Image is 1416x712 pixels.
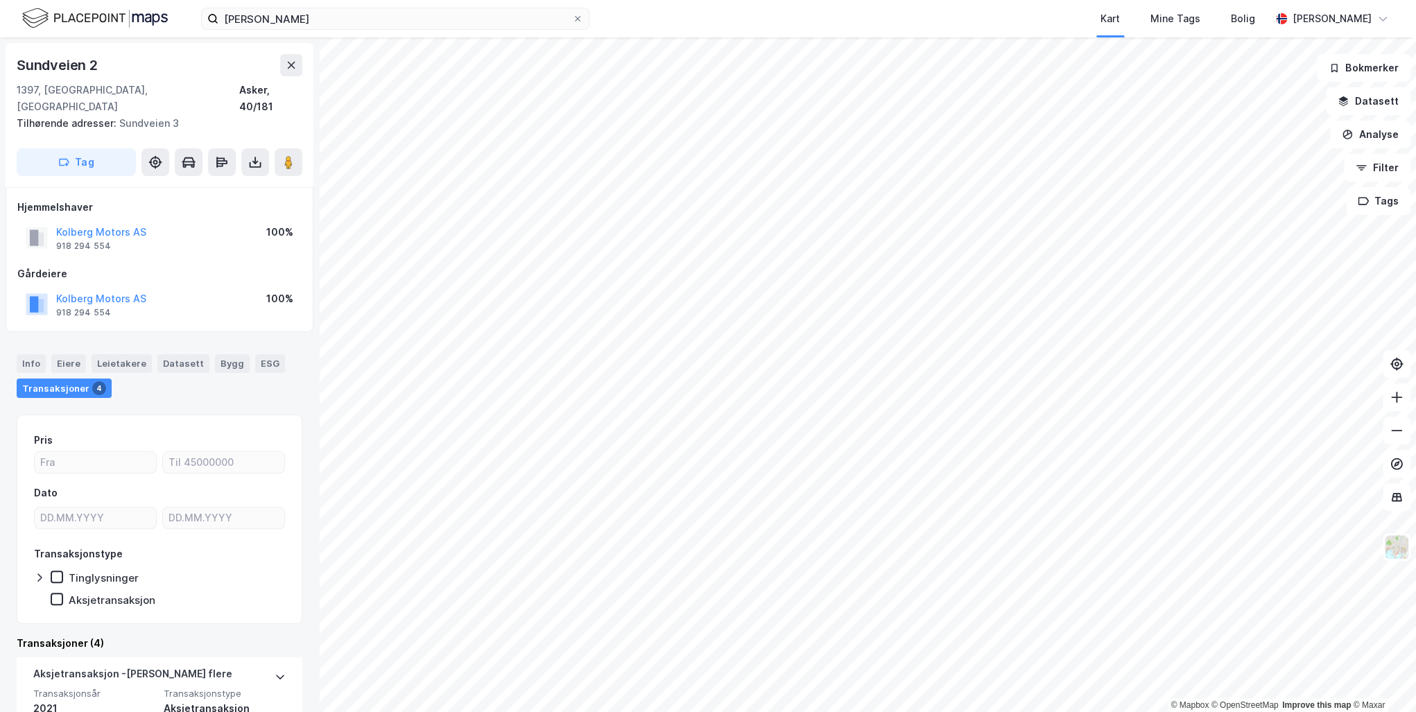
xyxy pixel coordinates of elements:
div: Kontrollprogram for chat [1347,645,1416,712]
div: Pris [34,432,53,449]
div: Transaksjonstype [34,546,123,562]
input: Søk på adresse, matrikkel, gårdeiere, leietakere eller personer [218,8,572,29]
div: Tinglysninger [69,571,139,584]
div: 918 294 554 [56,241,111,252]
img: Z [1383,534,1410,560]
iframe: Chat Widget [1347,645,1416,712]
div: Datasett [157,354,209,372]
div: 918 294 554 [56,307,111,318]
input: DD.MM.YYYY [163,507,284,528]
div: 100% [266,224,293,241]
div: Bolig [1231,10,1255,27]
div: ESG [255,354,285,372]
div: Transaksjoner (4) [17,635,302,652]
a: OpenStreetMap [1211,700,1279,710]
button: Analyse [1330,121,1410,148]
button: Bokmerker [1317,54,1410,82]
div: Gårdeiere [17,266,302,282]
button: Tags [1346,187,1410,215]
input: Til 45000000 [163,452,284,473]
span: Transaksjonstype [164,688,286,700]
div: Mine Tags [1150,10,1200,27]
button: Datasett [1326,87,1410,115]
span: Tilhørende adresser: [17,117,119,129]
div: [PERSON_NAME] [1293,10,1372,27]
div: Sundveien 3 [17,115,291,132]
a: Mapbox [1171,700,1209,710]
button: Tag [17,148,136,176]
div: 4 [92,381,106,395]
div: 1397, [GEOGRAPHIC_DATA], [GEOGRAPHIC_DATA] [17,82,239,115]
div: Hjemmelshaver [17,199,302,216]
div: Sundveien 2 [17,54,101,76]
a: Improve this map [1282,700,1351,710]
div: Leietakere [92,354,152,372]
div: Kart [1100,10,1120,27]
div: Transaksjoner [17,379,112,398]
button: Filter [1344,154,1410,182]
div: Info [17,354,46,372]
div: Dato [34,485,58,501]
div: Asker, 40/181 [239,82,302,115]
input: DD.MM.YYYY [35,507,156,528]
span: Transaksjonsår [33,688,155,700]
div: Bygg [215,354,250,372]
div: Aksjetransaksjon [69,593,155,607]
div: Eiere [51,354,86,372]
div: 100% [266,290,293,307]
img: logo.f888ab2527a4732fd821a326f86c7f29.svg [22,6,168,31]
input: Fra [35,452,156,473]
div: Aksjetransaksjon - [PERSON_NAME] flere [33,666,232,688]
